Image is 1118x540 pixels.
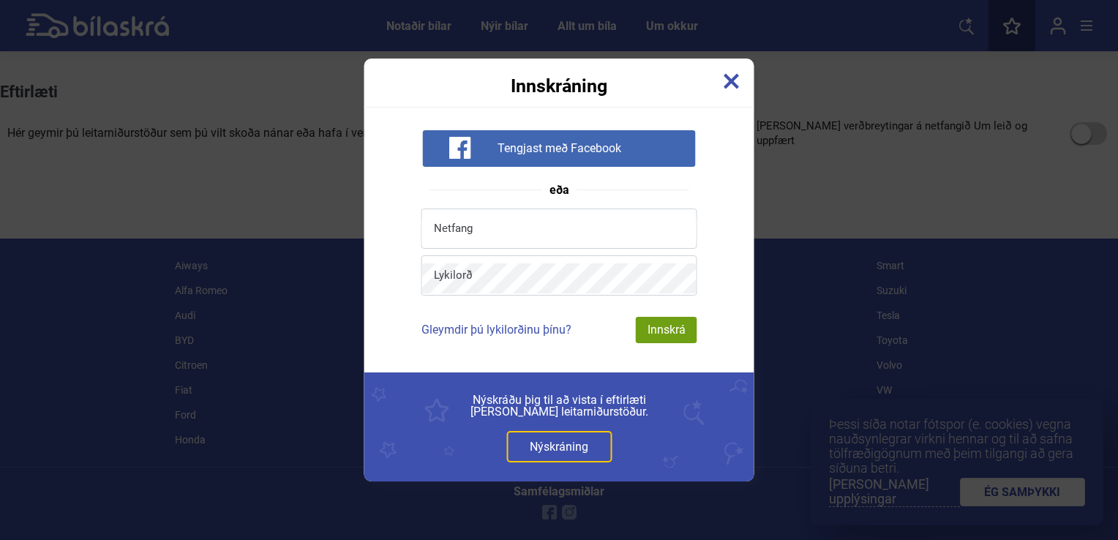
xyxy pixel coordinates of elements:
img: facebook-white-icon.svg [449,137,470,159]
img: close-x.svg [724,73,740,89]
span: Tengjast með Facebook [498,141,621,156]
span: eða [542,184,577,196]
div: Innskráning [364,59,754,95]
span: Nýskráðu þig til að vista í eftirlæti [PERSON_NAME] leitarniðurstöður. [397,394,721,418]
a: Gleymdir þú lykilorðinu þínu? [421,323,571,337]
a: Tengjast með Facebook [422,140,695,154]
a: Nýskráning [506,431,612,462]
div: Innskrá [636,317,697,343]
